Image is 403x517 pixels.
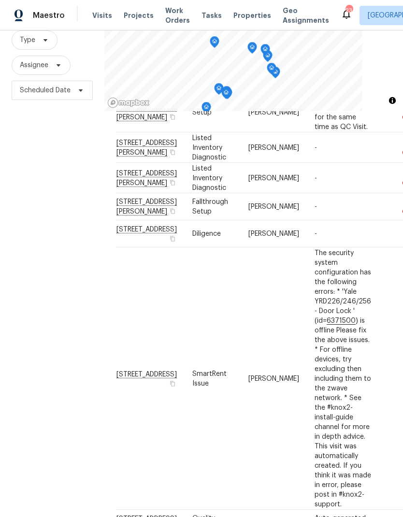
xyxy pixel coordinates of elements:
[192,370,227,387] span: SmartRent Issue
[315,230,317,237] span: -
[222,86,231,101] div: Map marker
[248,144,299,151] span: [PERSON_NAME]
[192,199,228,215] span: Fallthrough Setup
[221,87,231,102] div: Map marker
[315,249,371,507] span: The security system configuration has the following errors: * 'Yale YRD226/246/256 - Door Lock ' ...
[387,95,398,106] button: Toggle attribution
[248,203,299,210] span: [PERSON_NAME]
[192,165,226,191] span: Listed Inventory Diagnostic
[107,97,150,108] a: Mapbox homepage
[192,109,212,115] span: Setup
[20,35,35,45] span: Type
[210,36,219,51] div: Map marker
[168,178,177,187] button: Copy Address
[248,230,299,237] span: [PERSON_NAME]
[214,83,224,98] div: Map marker
[248,109,299,115] span: [PERSON_NAME]
[315,174,317,181] span: -
[315,203,317,210] span: -
[247,42,257,57] div: Map marker
[267,63,276,78] div: Map marker
[315,144,317,151] span: -
[283,6,329,25] span: Geo Assignments
[168,207,177,215] button: Copy Address
[20,60,48,70] span: Assignee
[192,230,221,237] span: Diligence
[248,375,299,382] span: [PERSON_NAME]
[201,12,222,19] span: Tasks
[168,234,177,243] button: Copy Address
[168,147,177,156] button: Copy Address
[168,379,177,388] button: Copy Address
[92,11,112,20] span: Visits
[168,112,177,121] button: Copy Address
[233,11,271,20] span: Properties
[192,134,226,160] span: Listed Inventory Diagnostic
[124,11,154,20] span: Projects
[389,95,395,106] span: Toggle attribution
[20,86,71,95] span: Scheduled Date
[248,174,299,181] span: [PERSON_NAME]
[260,44,270,59] div: Map marker
[165,6,190,25] span: Work Orders
[315,94,368,130] span: Auto-generated visit. Scheduled for the same time as QC Visit.
[201,102,211,117] div: Map marker
[345,6,352,15] div: 23
[33,11,65,20] span: Maestro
